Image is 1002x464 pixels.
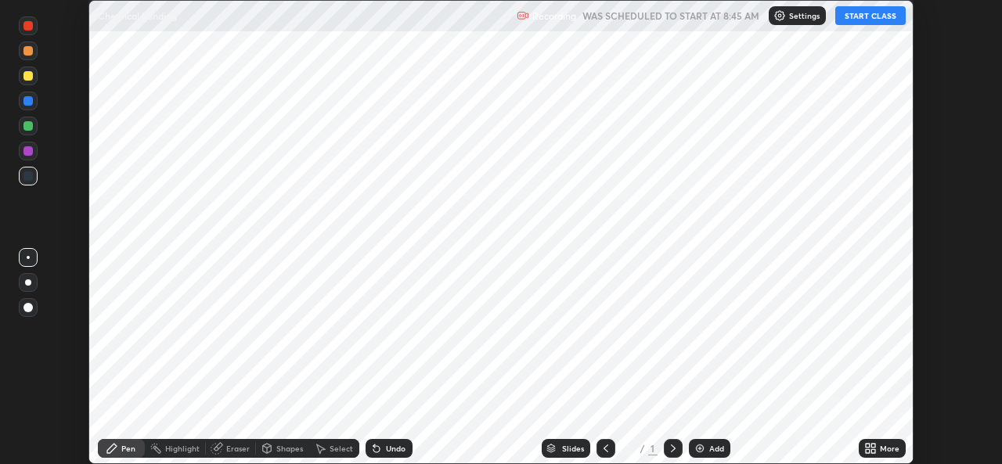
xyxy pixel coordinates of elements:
h5: WAS SCHEDULED TO START AT 8:45 AM [582,9,759,23]
div: Select [330,444,353,452]
div: 1 [648,441,658,455]
div: Add [709,444,724,452]
div: Slides [562,444,584,452]
p: Settings [789,12,820,20]
p: Recording [532,10,576,22]
div: Eraser [226,444,250,452]
div: More [880,444,899,452]
button: START CLASS [835,6,906,25]
div: Pen [121,444,135,452]
img: class-settings-icons [773,9,786,22]
p: Chemical bonding [98,9,177,22]
img: add-slide-button [694,442,706,455]
div: Shapes [276,444,303,452]
div: 1 [622,444,637,453]
img: recording.375f2c34.svg [517,9,529,22]
div: Highlight [165,444,200,452]
div: Undo [386,444,405,452]
div: / [640,444,645,453]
